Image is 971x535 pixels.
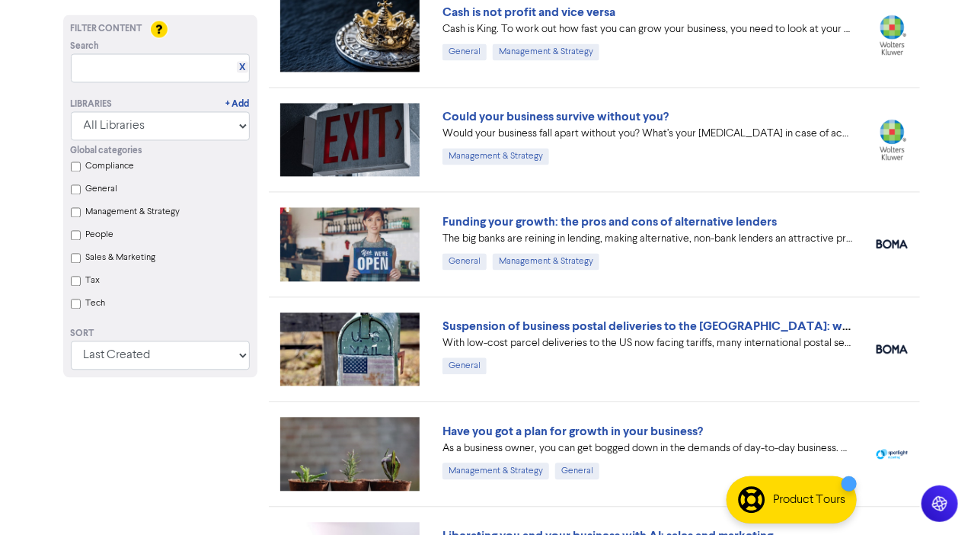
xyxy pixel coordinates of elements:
[442,463,549,480] div: Management & Strategy
[895,462,971,535] iframe: Chat Widget
[71,40,100,54] span: Search
[442,441,854,457] div: As a business owner, you can get bogged down in the demands of day-to-day business. We can help b...
[86,206,180,219] label: Management & Strategy
[493,254,599,271] div: Management & Strategy
[877,120,908,160] img: wolterskluwer
[71,145,250,159] div: Global categories
[226,98,250,112] a: + Add
[442,336,854,352] div: With low-cost parcel deliveries to the US now facing tariffs, many international postal services ...
[555,463,599,480] div: General
[442,149,549,165] div: Management & Strategy
[442,127,854,143] div: Would your business fall apart without you? What’s your Plan B in case of accident, illness, or j...
[86,297,106,311] label: Tech
[71,328,250,341] div: Sort
[493,44,599,61] div: Management & Strategy
[442,215,777,230] a: Funding your growth: the pros and cons of alternative lenders
[71,23,250,37] div: Filter Content
[86,183,118,197] label: General
[442,358,487,375] div: General
[877,15,908,56] img: wolterskluwer
[442,254,487,271] div: General
[86,251,156,265] label: Sales & Marketing
[442,44,487,61] div: General
[877,450,908,460] img: spotlight
[442,22,854,38] div: Cash is King. To work out how fast you can grow your business, you need to look at your projected...
[86,229,114,242] label: People
[877,240,908,249] img: boma
[442,424,703,440] a: Have you got a plan for growth in your business?
[86,160,135,174] label: Compliance
[442,232,854,248] div: The big banks are reining in lending, making alternative, non-bank lenders an attractive proposit...
[442,5,615,21] a: Cash is not profit and vice versa
[877,345,908,354] img: boma
[71,98,113,112] div: Libraries
[442,110,669,125] a: Could your business survive without you?
[86,274,101,288] label: Tax
[239,62,245,74] a: X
